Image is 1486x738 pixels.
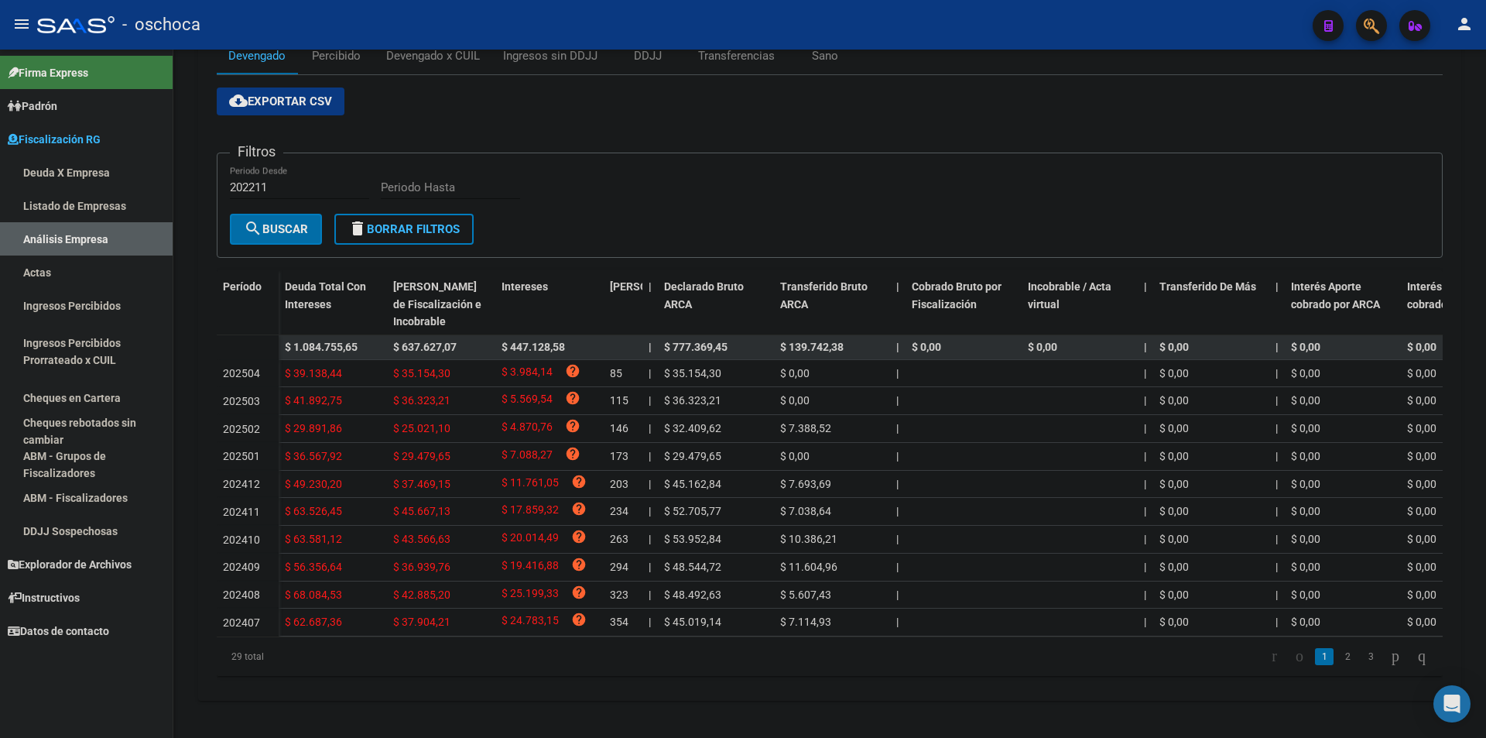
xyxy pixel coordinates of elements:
div: Ingresos sin DDJJ [503,47,597,64]
span: 146 [610,422,628,434]
span: $ 1.084.755,65 [285,341,358,353]
span: 234 [610,505,628,517]
span: | [649,616,651,628]
span: | [649,341,652,353]
span: | [896,341,899,353]
span: | [896,422,899,434]
datatable-header-cell: | [1269,270,1285,338]
a: go to first page [1265,648,1284,665]
span: $ 447.128,58 [502,341,565,353]
span: $ 25.021,10 [393,422,450,434]
span: | [649,280,652,293]
a: go to previous page [1289,648,1310,665]
span: $ 0,00 [1159,589,1189,601]
mat-icon: delete [348,219,367,238]
span: $ 7.114,93 [780,616,831,628]
span: $ 35.154,30 [664,367,721,379]
li: page 1 [1313,644,1336,670]
span: $ 0,00 [1407,589,1436,601]
div: Open Intercom Messenger [1433,685,1471,723]
datatable-header-cell: Interés Aporte cobrado por ARCA [1285,270,1401,338]
span: $ 11.604,96 [780,561,837,573]
span: $ 0,00 [912,341,941,353]
span: $ 7.038,64 [780,505,831,517]
span: $ 0,00 [1291,533,1320,545]
mat-icon: menu [12,15,31,33]
span: $ 24.783,15 [502,612,559,633]
span: $ 0,00 [1291,394,1320,407]
i: help [571,557,587,572]
span: Buscar [244,222,308,236]
span: | [896,561,899,573]
span: $ 0,00 [1159,367,1189,379]
span: $ 0,00 [1407,394,1436,407]
span: $ 0,00 [1159,616,1189,628]
span: 202502 [223,423,260,435]
span: $ 52.705,77 [664,505,721,517]
span: | [1275,589,1278,601]
span: $ 45.019,14 [664,616,721,628]
i: help [565,418,580,434]
span: $ 37.469,15 [393,478,450,490]
span: $ 45.667,13 [393,505,450,517]
span: $ 36.323,21 [664,394,721,407]
span: | [1275,422,1278,434]
span: $ 62.687,36 [285,616,342,628]
span: | [1144,533,1146,545]
span: $ 0,00 [1291,422,1320,434]
datatable-header-cell: Cobrado Bruto por Fiscalización [906,270,1022,338]
a: go to last page [1411,648,1433,665]
div: 29 total [217,637,459,676]
span: | [1275,533,1278,545]
span: | [649,367,651,379]
span: [PERSON_NAME] de Fiscalización e Incobrable [393,280,481,328]
span: | [1275,505,1278,517]
span: 203 [610,478,628,490]
datatable-header-cell: Transferido Bruto ARCA [774,270,890,338]
span: $ 0,00 [1291,341,1320,353]
span: $ 3.984,14 [502,363,553,384]
span: Borrar Filtros [348,222,460,236]
span: | [1144,561,1146,573]
span: 202501 [223,450,260,462]
span: $ 0,00 [1159,394,1189,407]
h3: Filtros [230,141,283,163]
span: | [896,533,899,545]
i: help [565,390,580,406]
div: Devengado [228,47,286,64]
span: $ 43.566,63 [393,533,450,545]
span: | [1144,589,1146,601]
span: $ 0,00 [1407,422,1436,434]
span: $ 0,00 [780,450,810,462]
span: $ 4.870,76 [502,418,553,439]
span: Deuda Total Con Intereses [285,280,366,311]
span: $ 0,00 [1159,341,1189,353]
span: $ 41.892,75 [285,394,342,407]
span: 354 [610,616,628,628]
span: 85 [610,367,622,379]
span: 173 [610,450,628,462]
span: | [896,394,899,407]
span: 202504 [223,367,260,379]
button: Exportar CSV [217,88,344,115]
span: $ 29.479,65 [393,450,450,462]
span: $ 53.952,84 [664,533,721,545]
span: 115 [610,394,628,407]
span: | [649,478,651,490]
datatable-header-cell: Intereses [495,270,604,338]
span: $ 0,00 [1407,367,1436,379]
span: | [649,505,651,517]
div: Devengado x CUIL [386,47,480,64]
span: $ 0,00 [1159,533,1189,545]
span: | [1275,394,1278,407]
span: $ 0,00 [1407,478,1436,490]
button: Buscar [230,214,322,245]
span: 294 [610,561,628,573]
span: $ 36.323,21 [393,394,450,407]
div: DDJJ [634,47,662,64]
span: Transferido De Más [1159,280,1256,293]
span: $ 0,00 [1407,450,1436,462]
span: $ 0,00 [1291,616,1320,628]
span: $ 25.199,33 [502,585,559,606]
span: | [1144,616,1146,628]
